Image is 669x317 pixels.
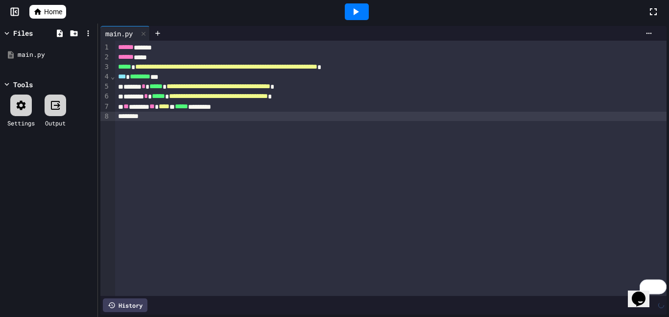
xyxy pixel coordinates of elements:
a: Home [29,5,66,19]
div: 1 [100,43,110,52]
div: 5 [100,82,110,92]
div: 3 [100,62,110,72]
div: main.py [100,26,150,41]
div: Settings [7,119,35,127]
div: main.py [100,28,138,39]
div: 2 [100,52,110,62]
div: History [103,298,147,312]
div: To enrich screen reader interactions, please activate Accessibility in Grammarly extension settings [115,41,667,296]
div: Tools [13,79,33,90]
span: Fold line [110,73,115,80]
div: main.py [18,50,94,60]
iframe: chat widget [628,278,659,307]
div: 6 [100,92,110,101]
span: Home [44,7,62,17]
div: 7 [100,102,110,112]
div: Output [45,119,66,127]
div: 8 [100,112,110,122]
div: 4 [100,72,110,82]
div: Files [13,28,33,38]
